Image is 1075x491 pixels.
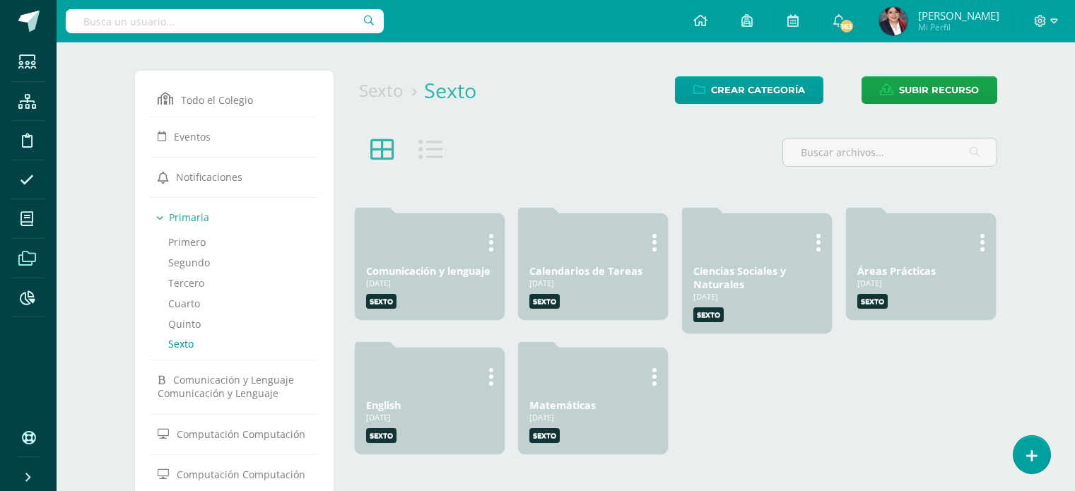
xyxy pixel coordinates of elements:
div: Áreas Prácticas [857,264,985,278]
div: [DATE] [529,412,657,422]
a: Segundo [168,252,301,273]
span: Primaria [169,211,209,224]
a: Notificaciones [158,164,312,189]
label: Sexto [366,428,396,443]
div: [DATE] [366,278,493,288]
a: Ciencias Sociales y Naturales [693,264,786,291]
span: Computación Computación [177,468,305,481]
input: Buscar archivos... [783,138,997,166]
a: Sexto [359,78,403,102]
div: Calendarios de Tareas [529,264,657,278]
span: 163 [839,18,854,34]
a: Subir recurso [862,76,997,104]
div: Matemáticas [529,398,657,412]
a: Calendarios de Tareas [529,264,642,278]
span: Comunicación y Lenguaje Comunicación y Lenguaje [158,373,294,400]
a: Sexto [424,76,476,104]
div: Comunicación y lenguaje [366,264,493,278]
div: Sexto [359,78,424,102]
img: 08d065233e31e6151936950ac7af7bc7.png [879,7,907,35]
div: [DATE] [366,412,493,422]
a: Comunicación y Lenguaje Comunicación y Lenguaje [158,367,312,406]
label: Sexto [366,294,396,309]
span: Computación Computación [177,427,305,441]
a: Quinto [168,314,301,334]
a: English [366,398,401,412]
a: Áreas Prácticas [857,264,936,278]
span: Mi Perfil [918,21,999,33]
a: Comunicación y lenguaje [366,264,490,278]
div: [DATE] [529,278,657,288]
span: Eventos [174,130,211,143]
a: Crear Categoría [675,76,823,104]
div: Ciencias Sociales y Naturales [693,264,821,291]
div: Sexto [424,76,498,104]
span: Subir recurso [899,77,979,103]
label: Sexto [529,428,560,443]
a: Todo el Colegio [158,85,312,111]
a: Matemáticas [529,398,596,412]
input: Busca un usuario... [66,9,384,33]
span: Notificaciones [176,170,242,184]
a: Primaria [158,204,312,230]
a: Sexto [168,334,301,355]
a: Computación Computación [158,421,312,446]
span: [PERSON_NAME] [918,8,999,23]
div: English [366,398,493,412]
a: Tercero [168,273,301,293]
span: Crear Categoría [711,77,805,103]
label: Sexto [693,307,724,322]
span: Todo el Colegio [181,93,253,107]
a: Primero [168,232,301,253]
a: Cuarto [168,293,301,314]
div: [DATE] [857,278,985,288]
label: Sexto [857,294,888,309]
a: Eventos [158,124,312,149]
div: [DATE] [693,291,821,302]
a: Computación Computación [158,461,312,487]
label: Sexto [529,294,560,309]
